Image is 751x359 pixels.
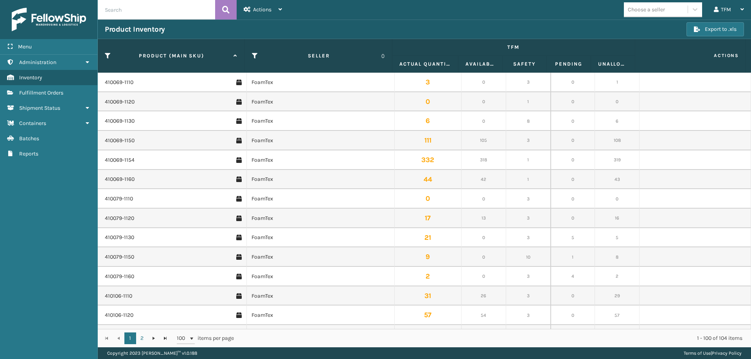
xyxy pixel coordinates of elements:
a: 2 [136,332,148,344]
a: Privacy Policy [712,350,742,356]
td: 0 [595,189,640,209]
span: Administration [19,59,56,66]
td: 90 [395,325,462,345]
td: 1 [595,73,640,92]
td: 111 [395,131,462,150]
td: 0 [462,247,506,267]
td: 54 [462,305,506,325]
td: 0 [551,189,595,209]
td: 3 [395,73,462,92]
a: 410069-1120 [105,98,135,106]
td: FoamTex [246,228,395,248]
label: Seller [261,52,377,59]
td: 1 [506,92,551,112]
span: Actions [253,6,271,13]
a: 410106-1120 [105,311,133,319]
td: 8 [506,111,551,131]
label: Available [465,61,495,68]
td: 9 [395,247,462,267]
td: FoamTex [246,131,395,150]
td: 3 [506,286,551,306]
td: 3 [506,267,551,286]
a: 410079-1160 [105,273,134,280]
td: 319 [595,150,640,170]
td: 26 [462,286,506,306]
a: 410069-1160 [105,175,135,183]
td: 90 [595,325,640,345]
td: 0 [551,131,595,150]
td: 3 [506,325,551,345]
td: FoamTex [246,247,395,267]
td: FoamTex [246,92,395,112]
td: 21 [395,228,462,248]
td: FoamTex [246,305,395,325]
td: 3 [506,73,551,92]
span: Batches [19,135,39,142]
label: Pending [554,61,584,68]
td: 3 [506,209,551,228]
td: 0 [551,209,595,228]
a: 410079-1120 [105,214,134,222]
td: 57 [395,305,462,325]
td: 1 [506,170,551,189]
label: Product (MAIN SKU) [113,52,230,59]
h3: Product Inventory [105,25,165,34]
td: 10 [506,247,551,267]
label: Unallocated [598,61,628,68]
td: 0 [462,267,506,286]
td: 16 [595,209,640,228]
span: Inventory [19,74,42,81]
td: 3 [506,305,551,325]
span: Containers [19,120,46,127]
img: logo [12,8,86,31]
td: 5 [595,228,640,248]
td: 6 [395,111,462,131]
td: FoamTex [246,325,395,345]
label: TFM [399,44,628,51]
span: Fulfillment Orders [19,89,63,96]
td: 0 [462,111,506,131]
td: 0 [551,170,595,189]
td: 0 [551,305,595,325]
td: 29 [595,286,640,306]
td: 3 [506,189,551,209]
span: items per page [177,332,234,344]
label: Actual Quantity [399,61,451,68]
td: 108 [595,131,640,150]
td: 318 [462,150,506,170]
td: 8 [595,247,640,267]
a: 410069-1130 [105,117,135,125]
td: 17 [395,209,462,228]
td: FoamTex [246,286,395,306]
button: Export to .xls [686,22,744,36]
td: 5 [551,228,595,248]
td: 4 [551,267,595,286]
td: FoamTex [246,170,395,189]
a: Go to the next page [148,332,160,344]
td: 42 [462,170,506,189]
td: 1 [506,150,551,170]
span: Reports [19,150,38,157]
td: 43 [595,170,640,189]
td: 31 [395,286,462,306]
td: 0 [551,325,595,345]
td: 3 [506,228,551,248]
td: 0 [551,73,595,92]
span: Actions [638,49,744,62]
a: 410106-1110 [105,292,132,300]
div: | [684,347,742,359]
a: Go to the last page [160,332,171,344]
span: Go to the next page [151,335,157,341]
td: 0 [595,92,640,112]
a: 410069-1150 [105,137,135,145]
td: 0 [551,286,595,306]
a: 410079-1110 [105,195,133,203]
td: FoamTex [246,73,395,92]
td: 0 [551,150,595,170]
span: Menu [18,43,32,50]
td: 0 [551,111,595,131]
a: 410069-1154 [105,156,135,164]
td: 0 [551,92,595,112]
td: 332 [395,150,462,170]
td: 57 [595,305,640,325]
